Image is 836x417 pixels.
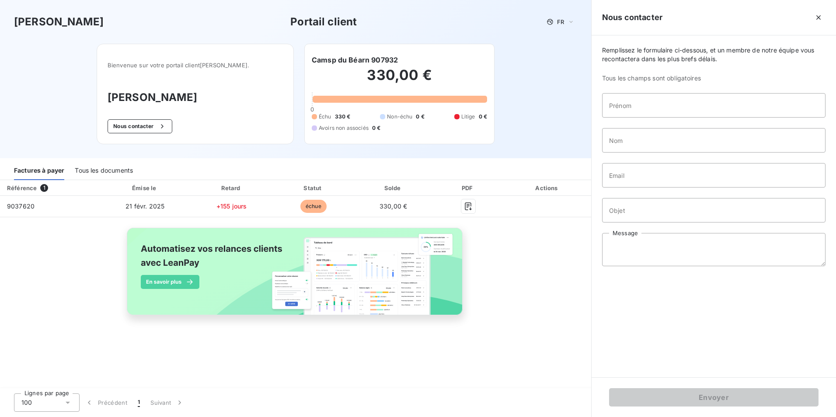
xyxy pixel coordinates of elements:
button: Précédent [80,393,132,412]
span: échue [300,200,327,213]
span: FR [557,18,564,25]
span: Avoirs non associés [319,124,369,132]
h3: [PERSON_NAME] [14,14,104,30]
button: Nous contacter [108,119,172,133]
img: banner [119,222,472,330]
div: Factures à payer [14,162,64,180]
span: 0 € [372,124,380,132]
button: Envoyer [609,388,819,407]
span: 330,00 € [380,202,407,210]
input: placeholder [602,93,826,118]
input: placeholder [602,198,826,222]
input: placeholder [602,163,826,188]
button: 1 [132,393,145,412]
span: Bienvenue sur votre portail client [PERSON_NAME] . [108,62,283,69]
h5: Nous contacter [602,11,662,24]
div: Tous les documents [75,162,133,180]
span: Non-échu [387,113,412,121]
span: 1 [40,184,48,192]
button: Suivant [145,393,189,412]
div: PDF [435,184,502,192]
span: 1 [138,398,140,407]
span: 330 € [335,113,351,121]
div: Retard [192,184,271,192]
span: Litige [461,113,475,121]
span: 0 € [416,113,424,121]
div: Statut [275,184,352,192]
div: Référence [7,184,37,191]
div: Actions [505,184,589,192]
div: Émise le [102,184,188,192]
span: 0 € [479,113,487,121]
span: 9037620 [7,202,35,210]
span: 0 [310,106,314,113]
span: Remplissez le formulaire ci-dessous, et un membre de notre équipe vous recontactera dans les plus... [602,46,826,63]
input: placeholder [602,128,826,153]
span: +155 jours [216,202,247,210]
span: 100 [21,398,32,407]
div: Solde [355,184,431,192]
span: 21 févr. 2025 [125,202,164,210]
span: Échu [319,113,331,121]
h6: Camsp du Béarn 907932 [312,55,398,65]
h3: [PERSON_NAME] [108,90,283,105]
h2: 330,00 € [312,66,487,93]
h3: Portail client [290,14,357,30]
span: Tous les champs sont obligatoires [602,74,826,83]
